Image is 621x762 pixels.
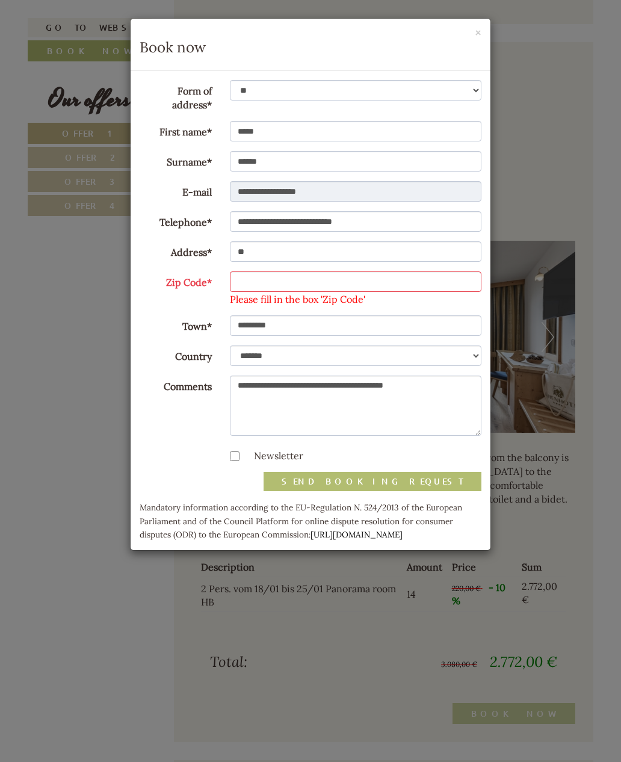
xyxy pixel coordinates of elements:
small: Mandatory information according to the EU-Regulation N. 524/2013 of the European Parliament and o... [140,502,462,541]
label: Zip Code* [131,271,221,290]
button: send booking request [264,472,481,491]
label: Town* [131,315,221,333]
a: [URL][DOMAIN_NAME] [310,529,403,540]
label: Newsletter [242,449,303,463]
label: E-mail [131,181,221,199]
button: × [475,26,481,39]
label: Country [131,345,221,364]
label: Address* [131,241,221,259]
h3: Book now [140,40,481,55]
label: Comments [131,376,221,394]
label: First name* [131,121,221,139]
span: Please fill in the box 'Zip Code' [230,293,365,305]
label: Form of address* [131,80,221,112]
label: Telephone* [131,211,221,229]
label: Surname* [131,151,221,169]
